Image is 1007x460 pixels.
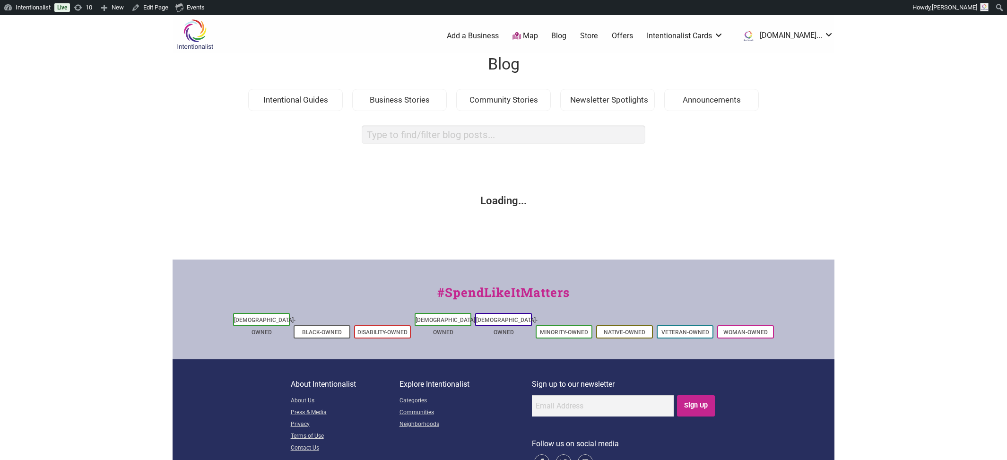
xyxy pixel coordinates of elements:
[291,378,399,391] p: About Intentionalist
[447,31,499,41] a: Add a Business
[612,31,633,41] a: Offers
[302,329,342,336] a: Black-Owned
[291,419,399,431] a: Privacy
[357,329,408,336] a: Disability-Owned
[532,378,717,391] p: Sign up to our newsletter
[352,89,447,112] div: Business Stories
[677,395,715,417] input: Sign Up
[173,19,217,50] img: Intentionalist
[173,283,834,311] div: #SpendLikeItMatters
[737,27,833,44] a: [DOMAIN_NAME]...
[540,329,588,336] a: Minority-Owned
[191,53,816,76] h1: Blog
[291,431,399,443] a: Terms of Use
[532,395,674,417] input: Email Address
[182,161,825,241] div: Loading...
[399,407,532,419] a: Communities
[532,438,717,450] p: Follow us on social media
[661,329,709,336] a: Veteran-Owned
[647,31,723,41] a: Intentionalist Cards
[580,31,598,41] a: Store
[512,31,538,42] a: Map
[399,378,532,391] p: Explore Intentionalist
[234,317,295,336] a: [DEMOGRAPHIC_DATA]-Owned
[737,27,833,44] li: ist.com...
[248,89,343,112] div: Intentional Guides
[291,443,399,454] a: Contact Us
[399,419,532,431] a: Neighborhoods
[456,89,551,112] div: Community Stories
[932,4,977,11] span: [PERSON_NAME]
[560,89,655,112] div: Newsletter Spotlights
[476,317,538,336] a: [DEMOGRAPHIC_DATA]-Owned
[399,395,532,407] a: Categories
[291,407,399,419] a: Press & Media
[664,89,759,112] div: Announcements
[551,31,566,41] a: Blog
[291,395,399,407] a: About Us
[416,317,477,336] a: [DEMOGRAPHIC_DATA]-Owned
[604,329,645,336] a: Native-Owned
[54,3,70,12] a: Live
[723,329,768,336] a: Woman-Owned
[362,125,645,144] input: search box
